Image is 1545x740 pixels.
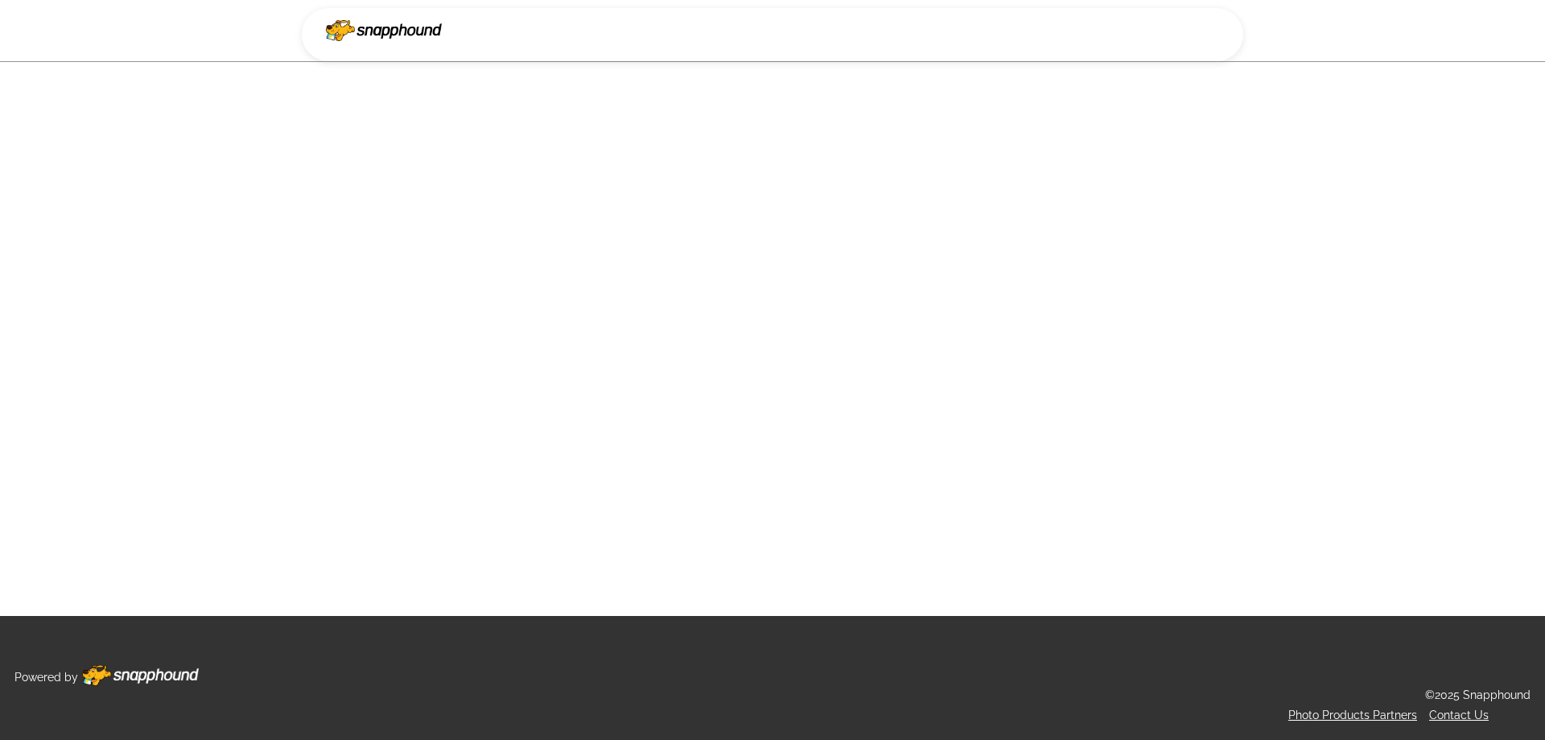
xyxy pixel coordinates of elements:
a: Photo Products Partners [1288,709,1417,721]
p: ©2025 Snapphound [1425,685,1531,705]
img: Footer [82,665,199,686]
p: Powered by [14,668,78,688]
img: Snapphound Logo [326,20,442,41]
a: Contact Us [1429,709,1489,721]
